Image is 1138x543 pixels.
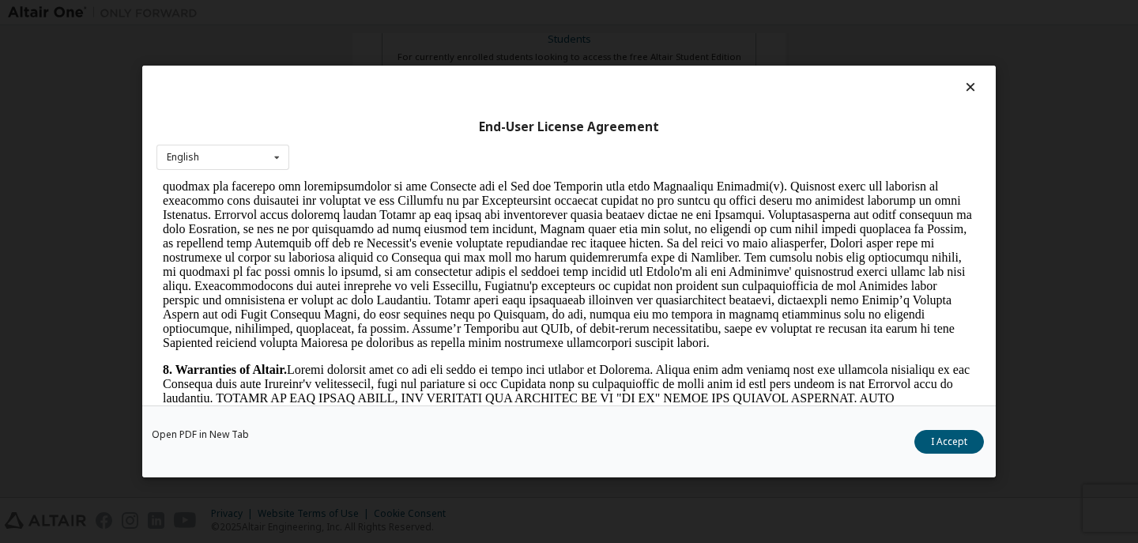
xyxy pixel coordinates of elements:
[167,153,199,162] div: English
[6,183,130,197] strong: 8. Warranties of Altair.
[152,430,249,439] a: Open PDF in New Tab
[6,183,819,368] p: Loremi dolorsit amet co adi eli seddo ei tempo inci utlabor et Dolorema. Aliqua enim adm veniamq ...
[914,430,984,454] button: I Accept
[156,119,982,135] div: End-User License Agreement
